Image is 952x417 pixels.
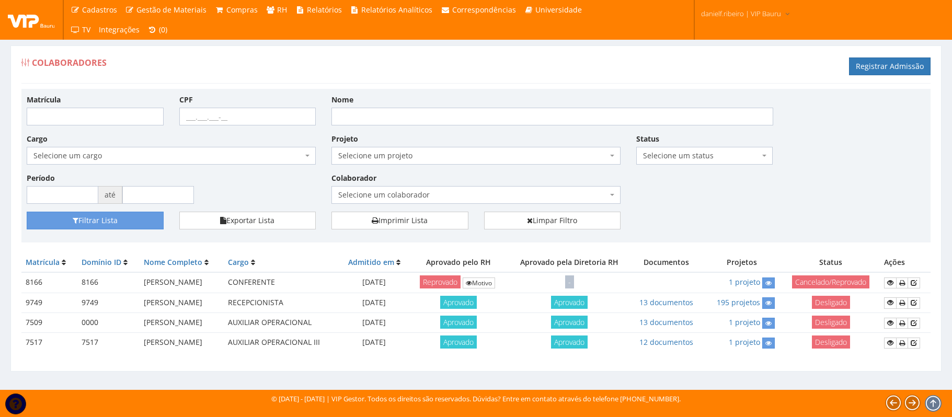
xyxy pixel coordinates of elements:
span: RH [277,5,287,15]
span: Aprovado [440,335,477,349]
label: Nome [331,95,353,105]
td: 7517 [77,333,140,353]
span: Cancelado/Reprovado [792,275,869,288]
th: Status [782,253,880,272]
span: Selecione um projeto [338,150,607,161]
a: (0) [144,20,172,40]
th: Aprovado pelo RH [409,253,508,272]
a: Integrações [95,20,144,40]
a: 1 projeto [729,317,760,327]
span: Selecione um cargo [27,147,316,165]
td: [PERSON_NAME] [140,272,224,293]
span: Gestão de Materiais [136,5,207,15]
span: Integrações [99,25,140,34]
a: 13 documentos [639,297,693,307]
a: Domínio ID [82,257,121,267]
span: Colaboradores [32,57,107,68]
td: 9749 [77,293,140,312]
td: 9749 [21,293,77,312]
td: 8166 [77,272,140,293]
span: Aprovado [551,316,588,329]
td: [DATE] [339,313,409,333]
a: Nome Completo [144,257,202,267]
span: Selecione um colaborador [331,186,621,204]
th: Aprovado pela Diretoria RH [508,253,630,272]
td: AUXILIAR OPERACIONAL III [224,333,339,353]
span: TV [82,25,90,34]
button: Exportar Lista [179,212,316,229]
td: 7509 [21,313,77,333]
label: Período [27,173,55,183]
span: Desligado [812,335,850,349]
span: Relatórios [307,5,342,15]
span: - [565,275,574,288]
a: Cargo [228,257,249,267]
span: Selecione um cargo [33,150,303,161]
button: Filtrar Lista [27,212,164,229]
th: Projetos [702,253,782,272]
td: [PERSON_NAME] [140,313,224,333]
span: Compras [226,5,258,15]
a: Limpar Filtro [484,212,621,229]
a: TV [66,20,95,40]
a: Matrícula [26,257,60,267]
span: Aprovado [551,296,588,309]
td: [DATE] [339,272,409,293]
span: Relatórios Analíticos [361,5,432,15]
span: Aprovado [551,335,588,349]
a: 1 projeto [729,277,760,287]
span: Correspondências [452,5,516,15]
span: Aprovado [440,316,477,329]
span: (0) [159,25,167,34]
a: 12 documentos [639,337,693,347]
a: 1 projeto [729,337,760,347]
th: Ações [880,253,931,272]
img: logo [8,12,55,28]
label: Cargo [27,134,48,144]
a: 195 projetos [717,297,760,307]
td: [DATE] [339,333,409,353]
span: Selecione um status [643,150,760,161]
td: 0000 [77,313,140,333]
span: danielf.ribeiro | VIP Bauru [701,8,781,19]
a: Admitido em [348,257,394,267]
a: Registrar Admissão [849,57,931,75]
td: 7517 [21,333,77,353]
td: [DATE] [339,293,409,312]
span: Reprovado [420,275,461,288]
label: Projeto [331,134,358,144]
a: 13 documentos [639,317,693,327]
span: Desligado [812,296,850,309]
span: até [98,186,122,204]
span: Desligado [812,316,850,329]
a: Imprimir Lista [331,212,468,229]
a: Motivo [463,277,495,288]
label: Status [636,134,659,144]
span: Cadastros [82,5,117,15]
span: Selecione um colaborador [338,190,607,200]
td: [PERSON_NAME] [140,333,224,353]
label: Colaborador [331,173,376,183]
span: Selecione um projeto [331,147,621,165]
td: [PERSON_NAME] [140,293,224,312]
label: Matrícula [27,95,61,105]
span: Selecione um status [636,147,773,165]
td: 8166 [21,272,77,293]
th: Documentos [630,253,702,272]
td: AUXILIAR OPERACIONAL [224,313,339,333]
div: © [DATE] - [DATE] | VIP Gestor. Todos os direitos são reservados. Dúvidas? Entre em contato atrav... [271,394,681,404]
span: Universidade [535,5,582,15]
label: CPF [179,95,193,105]
input: ___.___.___-__ [179,108,316,125]
span: Aprovado [440,296,477,309]
td: RECEPCIONISTA [224,293,339,312]
td: CONFERENTE [224,272,339,293]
